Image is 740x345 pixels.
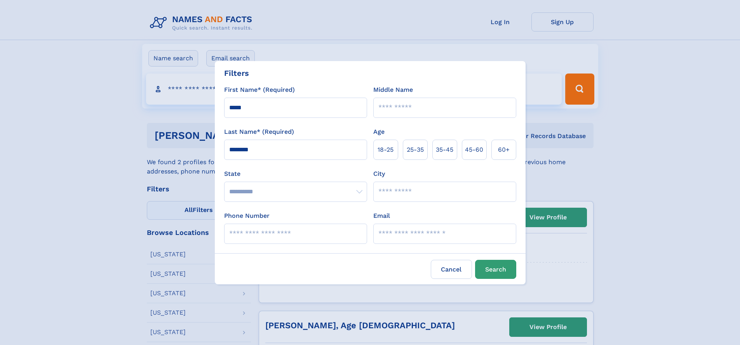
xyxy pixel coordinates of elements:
label: First Name* (Required) [224,85,295,95]
label: Phone Number [224,211,270,221]
label: State [224,169,367,179]
button: Search [475,260,516,279]
span: 25‑35 [407,145,424,154]
label: Age [373,127,385,137]
span: 18‑25 [378,145,394,154]
span: 45‑60 [465,145,483,154]
label: City [373,169,385,179]
div: Filters [224,67,249,79]
label: Last Name* (Required) [224,127,294,137]
span: 60+ [498,145,510,154]
label: Email [373,211,390,221]
span: 35‑45 [436,145,453,154]
label: Middle Name [373,85,413,95]
label: Cancel [431,260,472,279]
